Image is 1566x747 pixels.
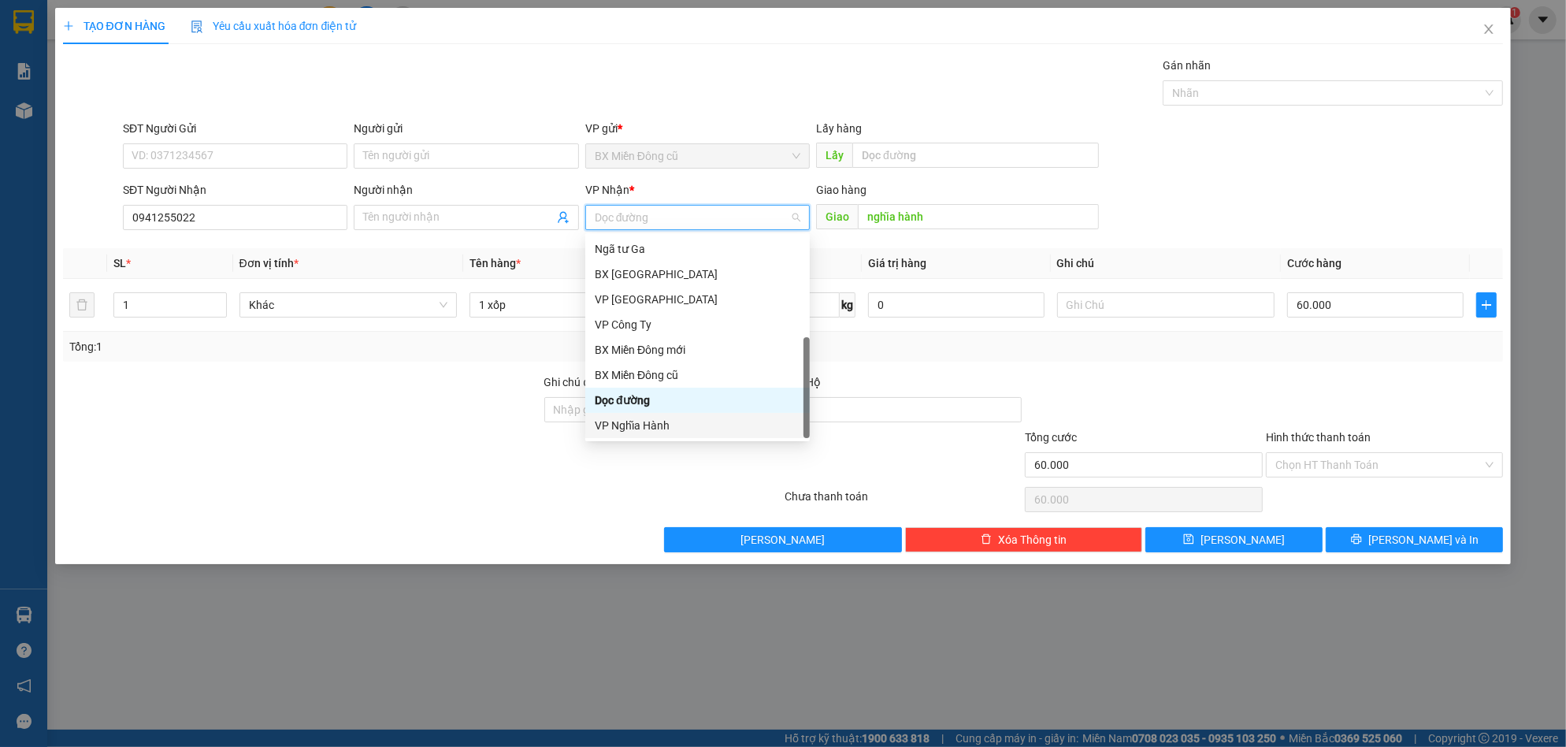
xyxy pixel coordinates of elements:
[1200,531,1285,548] span: [PERSON_NAME]
[785,376,821,388] span: Thu Hộ
[1351,533,1362,546] span: printer
[816,184,866,196] span: Giao hàng
[585,362,810,388] div: BX Miền Đông cũ
[6,110,159,140] span: VP Công Ty -
[868,257,926,269] span: Giá trị hàng
[1326,527,1503,552] button: printer[PERSON_NAME] và In
[557,211,570,224] span: user-add
[544,397,781,422] input: Ghi chú đơn hàng
[741,531,826,548] span: [PERSON_NAME]
[868,292,1045,318] input: 0
[840,292,855,318] span: kg
[595,291,800,308] div: VP [GEOGRAPHIC_DATA]
[595,266,800,283] div: BX [GEOGRAPHIC_DATA]
[595,240,800,258] div: Ngã tư Ga
[29,91,134,106] span: BX Miền Đông cũ -
[664,527,901,552] button: [PERSON_NAME]
[56,9,213,53] strong: CÔNG TY CP BÌNH TÂM
[585,262,810,287] div: BX Quảng Ngãi
[858,204,1099,229] input: Dọc đường
[6,12,54,83] img: logo
[585,388,810,413] div: Dọc đường
[585,312,810,337] div: VP Công Ty
[239,257,299,269] span: Đơn vị tính
[981,533,992,546] span: delete
[585,413,810,438] div: VP Nghĩa Hành
[1477,299,1496,311] span: plus
[585,184,629,196] span: VP Nhận
[123,120,347,137] div: SĐT Người Gửi
[1051,248,1282,279] th: Ghi chú
[585,236,810,262] div: Ngã tư Ga
[69,338,605,355] div: Tổng: 1
[6,110,159,140] span: Nhận:
[585,287,810,312] div: VP Hà Nội
[816,143,852,168] span: Lấy
[63,20,165,32] span: TẠO ĐƠN HÀNG
[595,417,800,434] div: VP Nghĩa Hành
[595,144,800,168] span: BX Miền Đông cũ
[595,392,800,409] div: Dọc đường
[1483,23,1495,35] span: close
[905,527,1142,552] button: deleteXóa Thông tin
[1266,431,1371,444] label: Hình thức thanh toán
[354,120,578,137] div: Người gửi
[56,55,213,85] span: 0919 110 458
[852,143,1099,168] input: Dọc đường
[998,531,1067,548] span: Xóa Thông tin
[1183,533,1194,546] span: save
[585,120,810,137] div: VP gửi
[469,292,688,318] input: VD: Bàn, Ghế
[56,55,213,85] span: BX Miền Đông cũ ĐT:
[1163,59,1211,72] label: Gán nhãn
[1467,8,1511,52] button: Close
[1145,527,1323,552] button: save[PERSON_NAME]
[595,206,800,229] span: Dọc đường
[585,337,810,362] div: BX Miền Đông mới
[1368,531,1479,548] span: [PERSON_NAME] và In
[1287,257,1341,269] span: Cước hàng
[469,257,521,269] span: Tên hàng
[595,366,800,384] div: BX Miền Đông cũ
[249,293,448,317] span: Khác
[354,181,578,199] div: Người nhận
[544,376,631,388] label: Ghi chú đơn hàng
[783,488,1023,515] div: Chưa thanh toán
[1476,292,1497,318] button: plus
[816,204,858,229] span: Giao
[595,341,800,359] div: BX Miền Đông mới
[123,181,347,199] div: SĐT Người Nhận
[1025,431,1077,444] span: Tổng cước
[1057,292,1275,318] input: Ghi Chú
[6,91,29,106] span: Gửi:
[816,122,862,135] span: Lấy hàng
[191,20,357,32] span: Yêu cầu xuất hóa đơn điện tử
[595,316,800,333] div: VP Công Ty
[113,257,126,269] span: SL
[63,20,74,32] span: plus
[191,20,203,33] img: icon
[69,292,95,318] button: delete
